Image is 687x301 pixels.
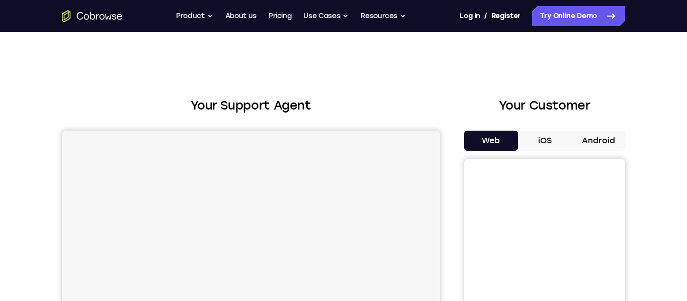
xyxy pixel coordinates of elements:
[518,131,572,151] button: iOS
[225,6,256,26] a: About us
[303,6,349,26] button: Use Cases
[62,10,122,22] a: Go to the home page
[460,6,480,26] a: Log In
[464,96,625,115] h2: Your Customer
[464,131,518,151] button: Web
[269,6,292,26] a: Pricing
[176,6,213,26] button: Product
[361,6,406,26] button: Resources
[532,6,625,26] a: Try Online Demo
[62,96,440,115] h2: Your Support Agent
[491,6,521,26] a: Register
[571,131,625,151] button: Android
[484,10,487,22] span: /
